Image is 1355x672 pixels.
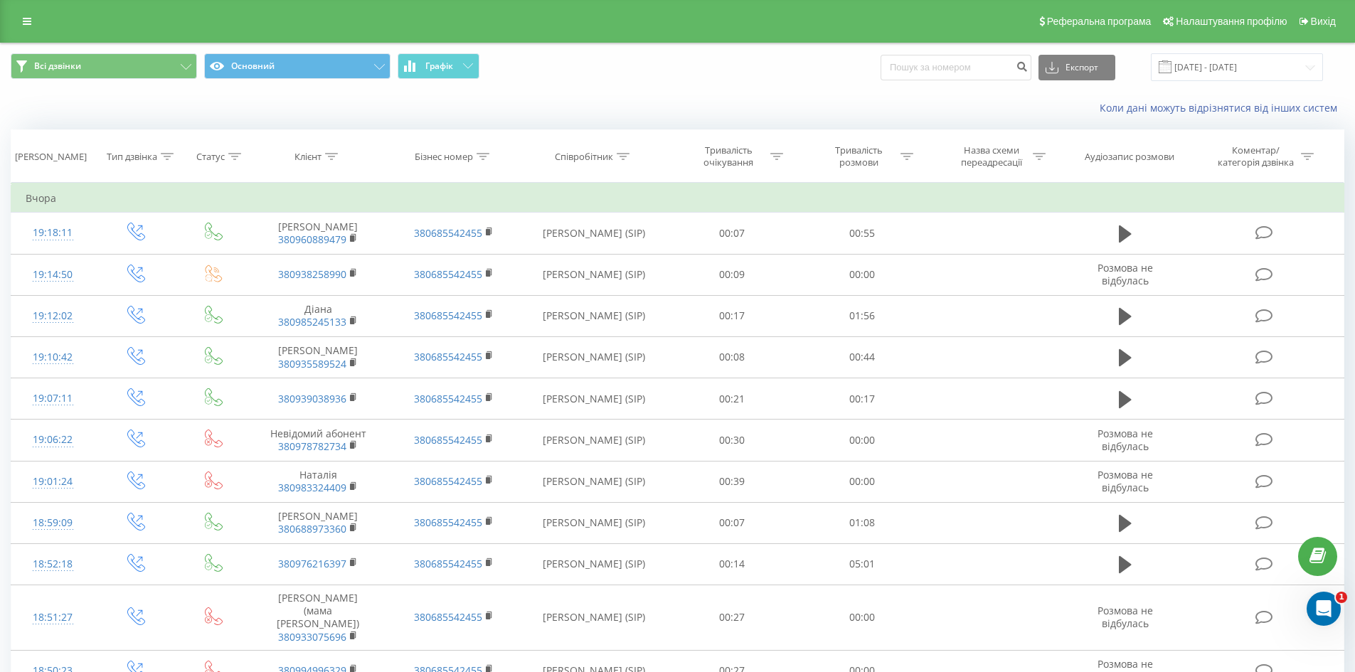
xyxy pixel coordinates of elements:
td: 00:55 [797,213,928,254]
div: 19:01:24 [26,468,80,496]
td: [PERSON_NAME] (SIP) [521,378,667,420]
td: [PERSON_NAME] (SIP) [521,585,667,651]
td: 00:00 [797,461,928,502]
a: 380985245133 [278,315,346,329]
span: Розмова не відбулась [1098,604,1153,630]
td: 05:01 [797,543,928,585]
a: 380685542455 [414,433,482,447]
td: [PERSON_NAME] [250,502,386,543]
button: Графік [398,53,479,79]
td: 00:14 [667,543,797,585]
td: [PERSON_NAME] [250,336,386,378]
td: 00:00 [797,254,928,295]
td: 00:00 [797,585,928,651]
div: 19:18:11 [26,219,80,247]
span: 1 [1336,592,1347,603]
a: 380685542455 [414,226,482,240]
span: Налаштування профілю [1176,16,1287,27]
button: Всі дзвінки [11,53,197,79]
td: [PERSON_NAME] (SIP) [521,254,667,295]
td: 00:07 [667,213,797,254]
td: Вчора [11,184,1344,213]
a: 380939038936 [278,392,346,405]
span: Реферальна програма [1047,16,1152,27]
a: 380933075696 [278,630,346,644]
span: Всі дзвінки [34,60,81,72]
td: 00:00 [797,420,928,461]
a: 380978782734 [278,439,346,453]
td: [PERSON_NAME] (SIP) [521,461,667,502]
a: 380685542455 [414,309,482,322]
a: 380938258990 [278,267,346,281]
td: 00:27 [667,585,797,651]
div: Назва схеми переадресації [953,144,1029,169]
a: 380960889479 [278,233,346,246]
button: Експорт [1038,55,1115,80]
div: Статус [196,151,225,163]
td: 00:17 [797,378,928,420]
div: Коментар/категорія дзвінка [1214,144,1297,169]
div: 18:52:18 [26,550,80,578]
td: Діана [250,295,386,336]
div: Співробітник [555,151,613,163]
td: Наталія [250,461,386,502]
a: 380983324409 [278,481,346,494]
td: 00:08 [667,336,797,378]
a: 380685542455 [414,516,482,529]
td: [PERSON_NAME] (SIP) [521,295,667,336]
span: Розмова не відбулась [1098,468,1153,494]
td: 01:08 [797,502,928,543]
div: Бізнес номер [415,151,473,163]
a: 380688973360 [278,522,346,535]
td: 00:21 [667,378,797,420]
input: Пошук за номером [881,55,1031,80]
div: 18:51:27 [26,604,80,631]
a: 380685542455 [414,610,482,624]
td: [PERSON_NAME] (SIP) [521,213,667,254]
a: Коли дані можуть відрізнятися вiд інших систем [1100,101,1344,114]
div: Тривалість очікування [691,144,767,169]
td: Невідомий абонент [250,420,386,461]
a: 380976216397 [278,557,346,570]
td: 00:17 [667,295,797,336]
a: 380685542455 [414,267,482,281]
a: 380685542455 [414,557,482,570]
td: [PERSON_NAME] (SIP) [521,336,667,378]
iframe: Intercom live chat [1307,592,1341,626]
span: Розмова не відбулась [1098,427,1153,453]
td: 00:39 [667,461,797,502]
td: [PERSON_NAME] (SIP) [521,502,667,543]
td: 00:07 [667,502,797,543]
a: 380685542455 [414,474,482,488]
td: [PERSON_NAME] [250,213,386,254]
td: [PERSON_NAME] (SIP) [521,420,667,461]
div: 19:12:02 [26,302,80,330]
div: Тип дзвінка [107,151,157,163]
span: Графік [425,61,453,71]
td: 01:56 [797,295,928,336]
a: 380685542455 [414,392,482,405]
span: Розмова не відбулась [1098,261,1153,287]
td: 00:30 [667,420,797,461]
td: 00:44 [797,336,928,378]
td: 00:09 [667,254,797,295]
a: 380685542455 [414,350,482,363]
div: Клієнт [294,151,322,163]
div: [PERSON_NAME] [15,151,87,163]
div: 19:06:22 [26,426,80,454]
div: Тривалість розмови [821,144,897,169]
button: Основний [204,53,390,79]
span: Вихід [1311,16,1336,27]
div: 19:14:50 [26,261,80,289]
td: [PERSON_NAME] (SIP) [521,543,667,585]
td: [PERSON_NAME] (мама [PERSON_NAME]) [250,585,386,651]
div: 18:59:09 [26,509,80,537]
div: 19:07:11 [26,385,80,412]
div: Аудіозапис розмови [1085,151,1174,163]
div: 19:10:42 [26,343,80,371]
a: 380935589524 [278,357,346,370]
